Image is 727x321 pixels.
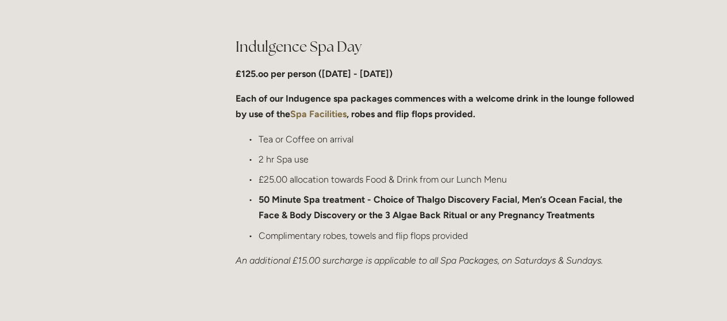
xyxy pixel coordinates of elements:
p: 2 hr Spa use [259,152,638,167]
strong: , robes and flip flops provided. [347,109,475,119]
a: Spa Facilities [290,109,347,119]
em: An additional £15.00 surcharge is applicable to all Spa Packages, on Saturdays & Sundays. [236,255,603,266]
p: Complimentary robes, towels and flip flops provided [259,228,638,243]
strong: £125.oo per person ([DATE] - [DATE]) [236,68,393,79]
strong: 50 Minute Spa treatment - Choice of Thalgo Discovery Facial, Men’s Ocean Facial, the Face & Body ... [259,194,625,221]
strong: Each of our Indugence spa packages commences with a welcome drink in the lounge followed by use o... [236,93,637,119]
h2: Indulgence Spa Day [236,37,638,57]
p: £25.00 allocation towards Food & Drink from our Lunch Menu [259,172,638,187]
p: Tea or Coffee on arrival [259,132,638,147]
